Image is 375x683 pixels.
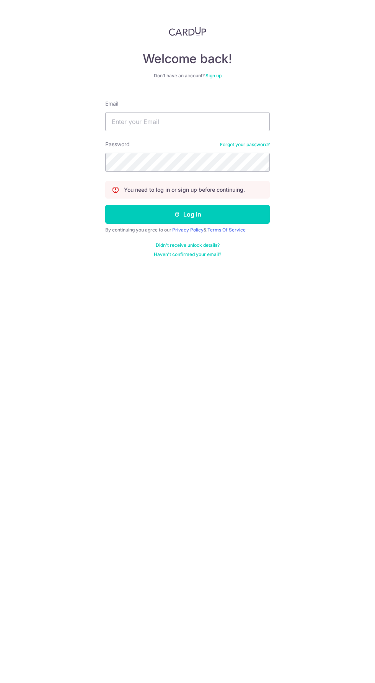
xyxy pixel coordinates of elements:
label: Email [105,100,118,108]
p: You need to log in or sign up before continuing. [124,186,245,194]
a: Privacy Policy [172,227,204,233]
div: Don’t have an account? [105,73,270,79]
label: Password [105,140,130,148]
input: Enter your Email [105,112,270,131]
a: Sign up [205,73,222,78]
img: CardUp Logo [169,27,206,36]
a: Terms Of Service [207,227,246,233]
h4: Welcome back! [105,51,270,67]
a: Forgot your password? [220,142,270,148]
button: Log in [105,205,270,224]
a: Haven't confirmed your email? [154,251,221,258]
a: Didn't receive unlock details? [156,242,220,248]
div: By continuing you agree to our & [105,227,270,233]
